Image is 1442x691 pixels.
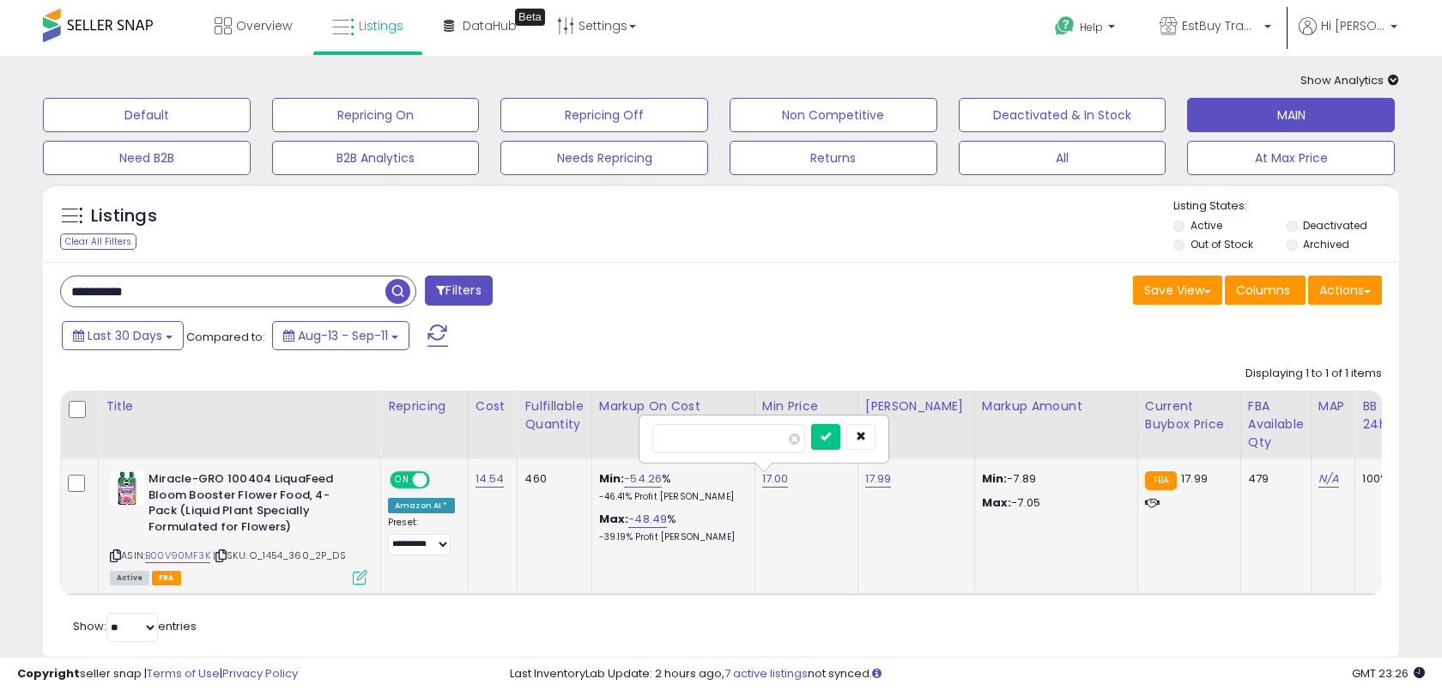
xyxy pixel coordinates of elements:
[1321,17,1385,34] span: Hi [PERSON_NAME]
[1248,471,1298,487] div: 479
[628,511,667,528] a: -48.49
[213,549,346,562] span: | SKU: O_1454_360_2P_DS
[110,471,367,583] div: ASIN:
[1303,237,1349,252] label: Archived
[1299,17,1397,56] a: Hi [PERSON_NAME]
[1187,141,1395,175] button: At Max Price
[145,549,210,563] a: B00V90MF3K
[43,98,251,132] button: Default
[1245,366,1382,382] div: Displaying 1 to 1 of 1 items
[1318,397,1348,415] div: MAP
[1133,276,1222,305] button: Save View
[1145,471,1177,490] small: FBA
[1308,276,1382,305] button: Actions
[152,571,181,585] span: FBA
[186,329,265,345] span: Compared to:
[524,471,578,487] div: 460
[982,471,1124,487] p: -7.89
[1362,471,1419,487] div: 100%
[1303,218,1367,233] label: Deactivated
[524,397,584,433] div: Fulfillable Quantity
[1236,282,1290,299] span: Columns
[599,471,742,503] div: %
[982,470,1008,487] strong: Min:
[425,276,492,306] button: Filters
[500,141,708,175] button: Needs Repricing
[1187,98,1395,132] button: MAIN
[599,470,625,487] b: Min:
[1225,276,1306,305] button: Columns
[624,470,662,488] a: -54.26
[388,397,461,415] div: Repricing
[272,141,480,175] button: B2B Analytics
[1362,397,1425,433] div: BB Share 24h.
[982,494,1012,511] strong: Max:
[1300,72,1399,88] span: Show Analytics
[865,397,967,415] div: [PERSON_NAME]
[62,321,184,350] button: Last 30 Days
[1173,198,1398,215] p: Listing States:
[982,495,1124,511] p: -7.05
[1318,470,1339,488] a: N/A
[1080,20,1103,34] span: Help
[110,471,144,506] img: 513XKwwYKrL._SL40_.jpg
[1054,15,1075,37] i: Get Help
[88,327,162,344] span: Last 30 Days
[1191,237,1253,252] label: Out of Stock
[510,666,1425,682] div: Last InventoryLab Update: 2 hours ago, not synced.
[1191,218,1222,233] label: Active
[476,397,511,415] div: Cost
[236,17,292,34] span: Overview
[476,470,505,488] a: 14.54
[106,397,373,415] div: Title
[959,141,1166,175] button: All
[359,17,403,34] span: Listings
[515,9,545,26] div: Tooltip anchor
[1248,397,1304,452] div: FBA Available Qty
[73,618,197,634] span: Show: entries
[43,141,251,175] button: Need B2B
[388,517,455,555] div: Preset:
[1182,17,1259,34] span: EstBuy Trading
[388,498,455,513] div: Amazon AI *
[272,98,480,132] button: Repricing On
[599,512,742,543] div: %
[60,233,136,250] div: Clear All Filters
[427,473,455,488] span: OFF
[599,491,742,503] p: -46.41% Profit [PERSON_NAME]
[730,98,937,132] button: Non Competitive
[762,470,789,488] a: 17.00
[730,141,937,175] button: Returns
[1145,397,1233,433] div: Current Buybox Price
[463,17,517,34] span: DataHub
[500,98,708,132] button: Repricing Off
[110,571,149,585] span: All listings currently available for purchase on Amazon
[599,397,748,415] div: Markup on Cost
[1352,665,1425,682] span: 2025-10-12 23:26 GMT
[599,511,629,527] b: Max:
[147,665,220,682] a: Terms of Use
[591,391,754,458] th: The percentage added to the cost of goods (COGS) that forms the calculator for Min & Max prices.
[148,471,357,539] b: Miracle-GRO 100404 LiquaFeed Bloom Booster Flower Food, 4-Pack (Liquid Plant Specially Formulated...
[724,665,808,682] a: 7 active listings
[391,473,413,488] span: ON
[762,397,851,415] div: Min Price
[865,470,892,488] a: 17.99
[17,665,80,682] strong: Copyright
[91,204,157,228] h5: Listings
[1181,470,1208,487] span: 17.99
[599,531,742,543] p: -39.19% Profit [PERSON_NAME]
[272,321,409,350] button: Aug-13 - Sep-11
[982,397,1130,415] div: Markup Amount
[298,327,388,344] span: Aug-13 - Sep-11
[17,666,298,682] div: seller snap | |
[959,98,1166,132] button: Deactivated & In Stock
[1041,3,1132,56] a: Help
[222,665,298,682] a: Privacy Policy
